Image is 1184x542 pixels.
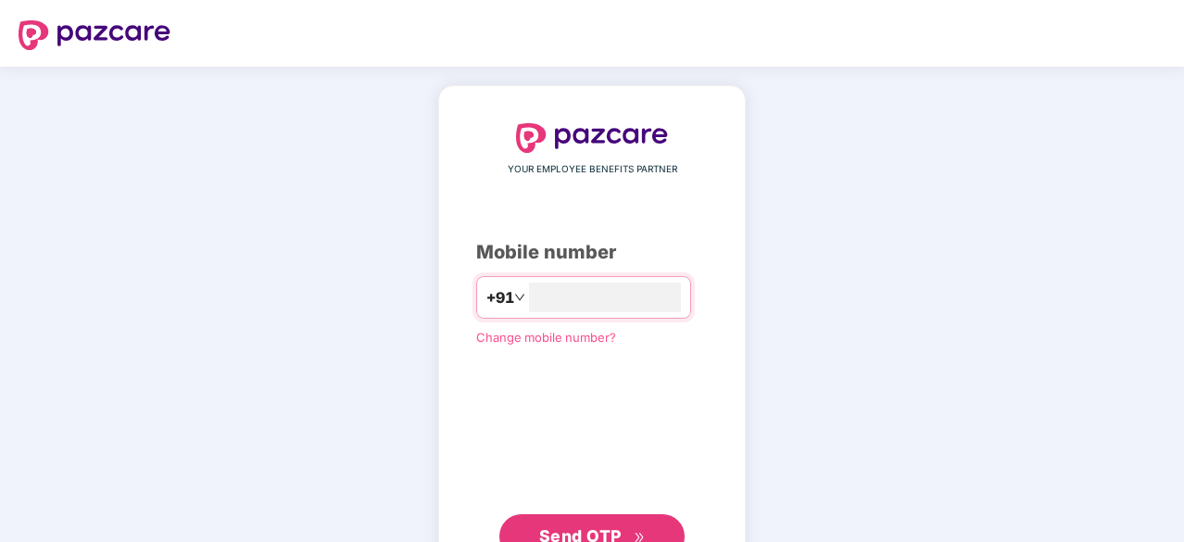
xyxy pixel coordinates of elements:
span: +91 [486,286,514,309]
a: Change mobile number? [476,330,616,345]
img: logo [19,20,170,50]
div: Mobile number [476,238,708,267]
img: logo [516,123,668,153]
span: down [514,292,525,303]
span: YOUR EMPLOYEE BENEFITS PARTNER [508,162,677,177]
